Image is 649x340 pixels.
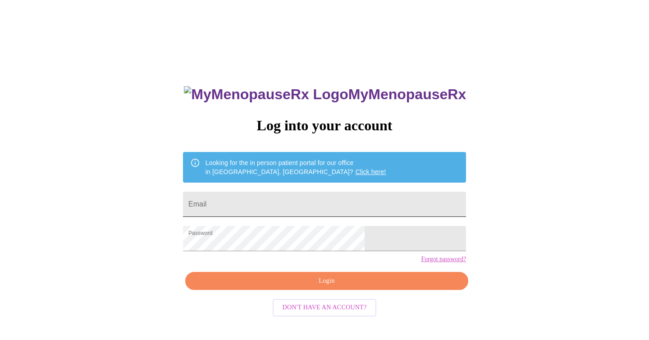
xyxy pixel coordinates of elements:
div: Looking for the in person patient portal for our office in [GEOGRAPHIC_DATA], [GEOGRAPHIC_DATA]? [206,155,386,180]
a: Don't have an account? [270,303,379,311]
button: Don't have an account? [273,299,377,317]
a: Forgot password? [421,256,466,263]
h3: Log into your account [183,117,466,134]
img: MyMenopauseRx Logo [184,86,348,103]
a: Click here! [356,168,386,175]
h3: MyMenopauseRx [184,86,466,103]
span: Don't have an account? [283,302,367,313]
span: Login [196,276,458,287]
button: Login [185,272,468,290]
